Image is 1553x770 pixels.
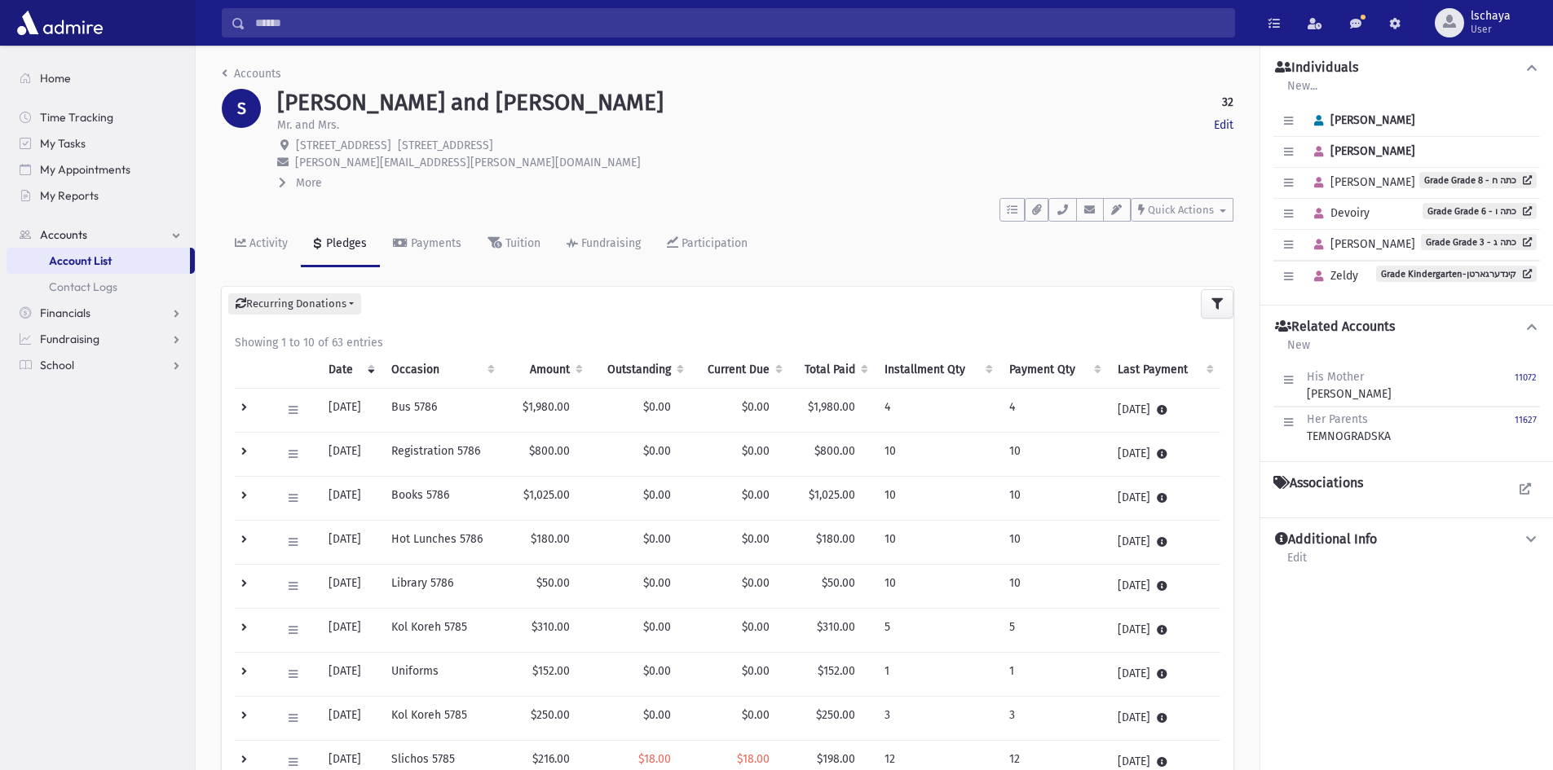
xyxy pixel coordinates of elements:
div: Pledges [323,236,367,250]
a: Edit [1214,117,1233,134]
span: Devoiry [1307,206,1370,220]
span: $1,980.00 [808,400,855,414]
a: Participation [654,222,761,267]
span: Her Parents [1307,412,1368,426]
td: 10 [999,432,1108,476]
span: $0.00 [643,532,671,546]
button: Quick Actions [1131,198,1233,222]
a: Time Tracking [7,104,195,130]
td: 1 [999,652,1108,696]
strong: 32 [1222,94,1233,111]
td: $1,980.00 [501,388,589,432]
td: [DATE] [1108,696,1220,740]
th: Payment Qty: activate to sort column ascending [999,351,1108,389]
div: Showing 1 to 10 of 63 entries [235,334,1220,351]
a: Financials [7,300,195,326]
div: Activity [246,236,288,250]
span: $0.00 [643,400,671,414]
td: [DATE] [1108,520,1220,564]
span: Quick Actions [1148,204,1214,216]
span: $0.00 [742,620,770,634]
td: 4 [999,388,1108,432]
th: Current Due: activate to sort column ascending [690,351,789,389]
a: Grade Grade 8 - כתה ח [1419,172,1537,188]
td: [DATE] [1108,564,1220,608]
span: Fundraising [40,332,99,346]
td: $180.00 [501,520,589,564]
div: Payments [408,236,461,250]
td: [DATE] [319,608,382,652]
td: Kol Koreh 5785 [382,696,501,740]
button: Related Accounts [1273,319,1540,336]
span: $0.00 [643,488,671,502]
a: Tuition [474,222,554,267]
input: Search [245,8,1234,37]
a: Payments [380,222,474,267]
div: Tuition [502,236,540,250]
span: [PERSON_NAME][EMAIL_ADDRESS][PERSON_NAME][DOMAIN_NAME] [295,156,641,169]
td: $800.00 [501,432,589,476]
td: [DATE] [319,696,382,740]
a: Home [7,65,195,91]
a: New... [1286,77,1318,106]
span: $310.00 [817,620,855,634]
a: My Appointments [7,156,195,183]
span: My Appointments [40,162,130,177]
a: Account List [7,248,190,274]
div: S [222,89,261,128]
td: Books 5786 [382,476,501,520]
span: $0.00 [742,708,770,722]
td: Kol Koreh 5785 [382,608,501,652]
button: Individuals [1273,59,1540,77]
th: Amount: activate to sort column ascending [501,351,589,389]
span: $250.00 [816,708,855,722]
span: School [40,358,74,372]
span: $0.00 [643,620,671,634]
th: Total Paid: activate to sort column ascending [789,351,876,389]
div: Participation [678,236,748,250]
span: His Mother [1307,370,1364,384]
td: [DATE] [319,652,382,696]
span: $0.00 [643,444,671,458]
span: $0.00 [742,664,770,678]
td: [DATE] [1108,652,1220,696]
td: [DATE] [1108,432,1220,476]
button: More [277,174,324,191]
a: 11627 [1515,411,1537,445]
span: [STREET_ADDRESS] [398,139,493,152]
td: $250.00 [501,696,589,740]
td: 10 [875,432,999,476]
span: Home [40,71,71,86]
td: 10 [999,476,1108,520]
a: Activity [222,222,301,267]
a: Fundraising [7,326,195,352]
td: $1,025.00 [501,476,589,520]
small: 11072 [1515,372,1537,383]
td: [DATE] [319,520,382,564]
td: 3 [999,696,1108,740]
td: 10 [999,564,1108,608]
th: Installment Qty: activate to sort column ascending [875,351,999,389]
span: Account List [49,253,112,268]
a: Pledges [301,222,380,267]
span: $18.00 [737,752,770,766]
h4: Related Accounts [1275,319,1395,336]
td: 10 [875,520,999,564]
td: [DATE] [319,432,382,476]
td: 3 [875,696,999,740]
img: AdmirePro [13,7,107,39]
a: Edit [1286,548,1308,578]
nav: breadcrumb [222,65,281,89]
td: Library 5786 [382,564,501,608]
span: More [296,176,322,190]
span: My Tasks [40,136,86,151]
span: $180.00 [816,532,855,546]
th: Last Payment: activate to sort column ascending [1108,351,1220,389]
span: $0.00 [742,576,770,590]
button: Additional Info [1273,531,1540,548]
span: [PERSON_NAME] [1307,144,1415,158]
a: 11072 [1515,368,1537,403]
td: [DATE] [1108,388,1220,432]
span: $0.00 [742,488,770,502]
span: $0.00 [643,576,671,590]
